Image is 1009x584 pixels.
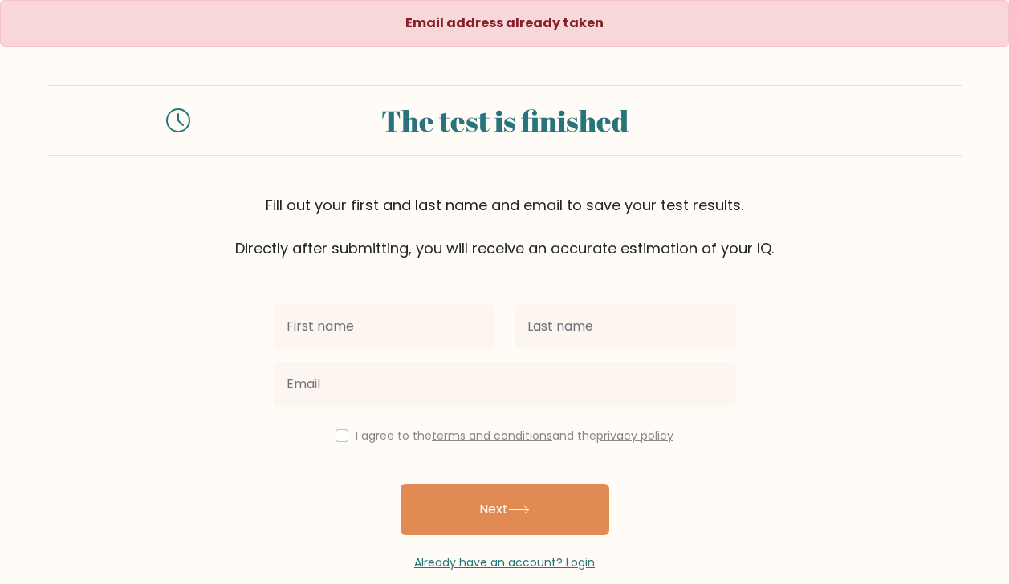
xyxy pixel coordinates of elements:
input: Last name [515,304,736,349]
input: Email [274,362,736,407]
div: Fill out your first and last name and email to save your test results. Directly after submitting,... [47,194,962,259]
a: terms and conditions [432,428,552,444]
input: First name [274,304,495,349]
div: The test is finished [210,99,800,142]
button: Next [401,484,609,535]
a: Already have an account? Login [414,554,595,570]
a: privacy policy [596,428,673,444]
strong: Email address already taken [405,14,604,32]
label: I agree to the and the [356,428,673,444]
